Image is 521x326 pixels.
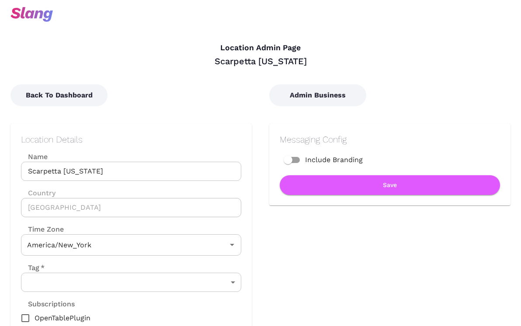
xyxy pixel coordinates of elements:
img: svg+xml;base64,PHN2ZyB3aWR0aD0iOTciIGhlaWdodD0iMzQiIHZpZXdCb3g9IjAgMCA5NyAzNCIgZmlsbD0ibm9uZSIgeG... [10,7,53,22]
label: Name [21,152,241,162]
span: OpenTablePlugin [35,313,90,323]
button: Back To Dashboard [10,84,108,106]
div: Scarpetta [US_STATE] [10,55,511,67]
label: Country [21,188,241,198]
h2: Location Details [21,134,241,145]
button: Open [226,239,238,251]
label: Subscriptions [21,299,75,309]
button: Save [280,175,500,195]
label: Tag [21,263,45,273]
a: Back To Dashboard [10,91,108,99]
label: Time Zone [21,224,241,234]
h2: Messaging Config [280,134,500,145]
span: Include Branding [305,155,363,165]
button: Admin Business [269,84,366,106]
h4: Location Admin Page [10,43,511,53]
a: Admin Business [269,91,366,99]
